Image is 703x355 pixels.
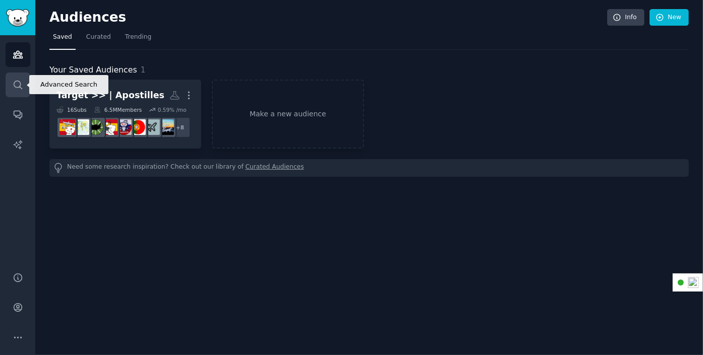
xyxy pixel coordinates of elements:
[130,119,146,135] img: PortugalExpats
[86,33,111,42] span: Curated
[116,119,132,135] img: Philippines_Expats
[88,119,103,135] img: AmerExit
[6,9,29,27] img: GummySearch logo
[158,106,187,113] div: 0.59 % /mo
[49,29,76,50] a: Saved
[169,117,191,138] div: + 8
[122,29,155,50] a: Trending
[49,80,201,149] a: Target >> | Apostilles16Subs6.5MMembers0.59% /mo+8SpainExpatsExpatFIREPortugalExpatsPhilippines_E...
[158,119,174,135] img: SpainExpats
[74,119,89,135] img: IWantOut
[56,89,164,102] div: Target >> | Apostilles
[56,106,87,113] div: 16 Sub s
[212,80,364,149] a: Make a new audience
[60,119,75,135] img: GoingToSpain
[102,119,118,135] img: spain
[141,65,146,75] span: 1
[607,9,645,26] a: Info
[144,119,160,135] img: ExpatFIRE
[650,9,689,26] a: New
[246,163,304,173] a: Curated Audiences
[94,106,142,113] div: 6.5M Members
[49,64,137,77] span: Your Saved Audiences
[125,33,151,42] span: Trending
[49,10,607,26] h2: Audiences
[53,33,72,42] span: Saved
[49,159,689,177] div: Need some research inspiration? Check out our library of
[83,29,114,50] a: Curated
